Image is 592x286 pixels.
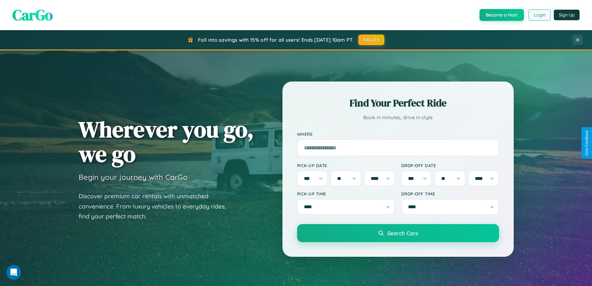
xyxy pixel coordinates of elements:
h1: Wherever you go, we go [79,117,254,166]
span: CarGo [12,5,53,25]
span: Search Cars [387,230,418,237]
span: Fall into savings with 15% off for all users! Ends [DATE] 10am PT. [198,37,354,43]
div: Give Feedback [585,130,589,156]
p: Book in minutes, drive in style [297,113,499,122]
button: FALL15 [358,35,384,45]
button: Search Cars [297,224,499,242]
iframe: Intercom live chat [6,265,21,280]
button: Become a Host [480,9,524,21]
button: Login [529,9,551,21]
button: Sign Up [554,10,580,20]
h3: Begin your journey with CarGo [79,172,188,182]
label: Drop-off Date [401,163,499,168]
h2: Find Your Perfect Ride [297,96,499,110]
label: Drop-off Time [401,191,499,196]
label: Pick-up Date [297,163,395,168]
label: Pick-up Time [297,191,395,196]
label: Where [297,131,499,137]
p: Discover premium car rentals with unmatched convenience. From luxury vehicles to everyday rides, ... [79,191,234,222]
